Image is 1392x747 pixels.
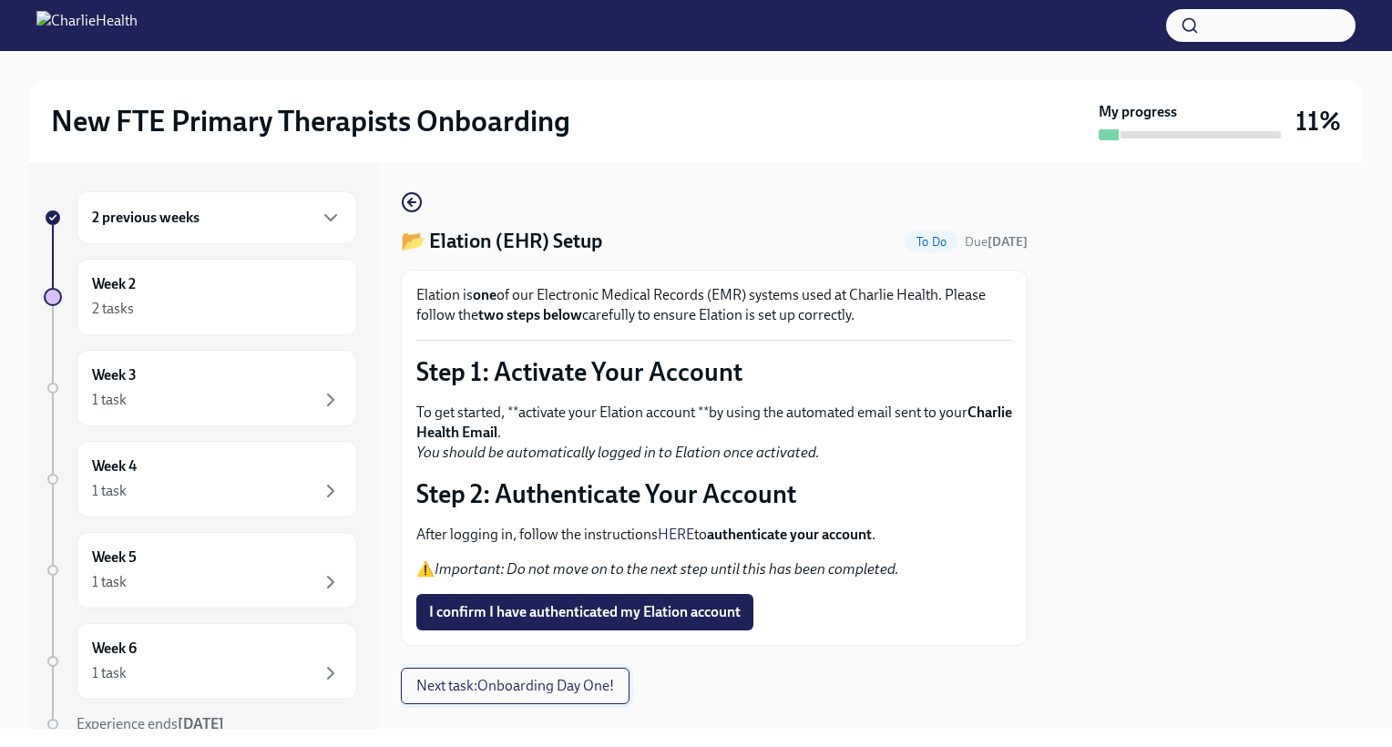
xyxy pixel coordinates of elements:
p: Elation is of our Electronic Medical Records (EMR) systems used at Charlie Health. Please follow ... [416,285,1012,325]
span: I confirm I have authenticated my Elation account [429,603,741,621]
strong: one [473,286,496,303]
strong: [DATE] [988,234,1028,250]
img: CharlieHealth [36,11,138,40]
span: Experience ends [77,715,224,732]
h6: Week 6 [92,639,137,659]
a: Week 51 task [44,532,357,609]
span: To Do [906,235,957,249]
h2: New FTE Primary Therapists Onboarding [51,103,570,139]
h6: Week 5 [92,547,137,568]
span: September 20th, 2025 10:00 [965,233,1028,251]
h6: 2 previous weeks [92,208,200,228]
button: I confirm I have authenticated my Elation account [416,594,753,630]
div: 1 task [92,481,127,501]
p: After logging in, follow the instructions to . [416,525,1012,545]
p: Step 2: Authenticate Your Account [416,477,1012,510]
div: 2 tasks [92,299,134,319]
div: 1 task [92,663,127,683]
h6: Week 4 [92,456,137,476]
div: 2 previous weeks [77,191,357,244]
h4: 📂 Elation (EHR) Setup [401,228,602,255]
a: Week 41 task [44,441,357,517]
h3: 11% [1295,105,1341,138]
span: Due [965,234,1028,250]
h6: Week 2 [92,274,136,294]
strong: two steps below [478,306,582,323]
a: Week 31 task [44,350,357,426]
a: Week 22 tasks [44,259,357,335]
div: 1 task [92,390,127,410]
em: You should be automatically logged in to Elation once activated. [416,444,820,461]
strong: My progress [1099,102,1177,122]
button: Next task:Onboarding Day One! [401,668,629,704]
div: 1 task [92,572,127,592]
p: Step 1: Activate Your Account [416,355,1012,388]
a: Week 61 task [44,623,357,700]
h6: Week 3 [92,365,137,385]
a: HERE [658,526,694,543]
p: To get started, **activate your Elation account **by using the automated email sent to your . [416,403,1012,463]
span: Next task : Onboarding Day One! [416,677,614,695]
em: Important: Do not move on to the next step until this has been completed. [435,560,899,578]
p: ⚠️ [416,559,1012,579]
strong: authenticate your account [707,526,872,543]
strong: [DATE] [178,715,224,732]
